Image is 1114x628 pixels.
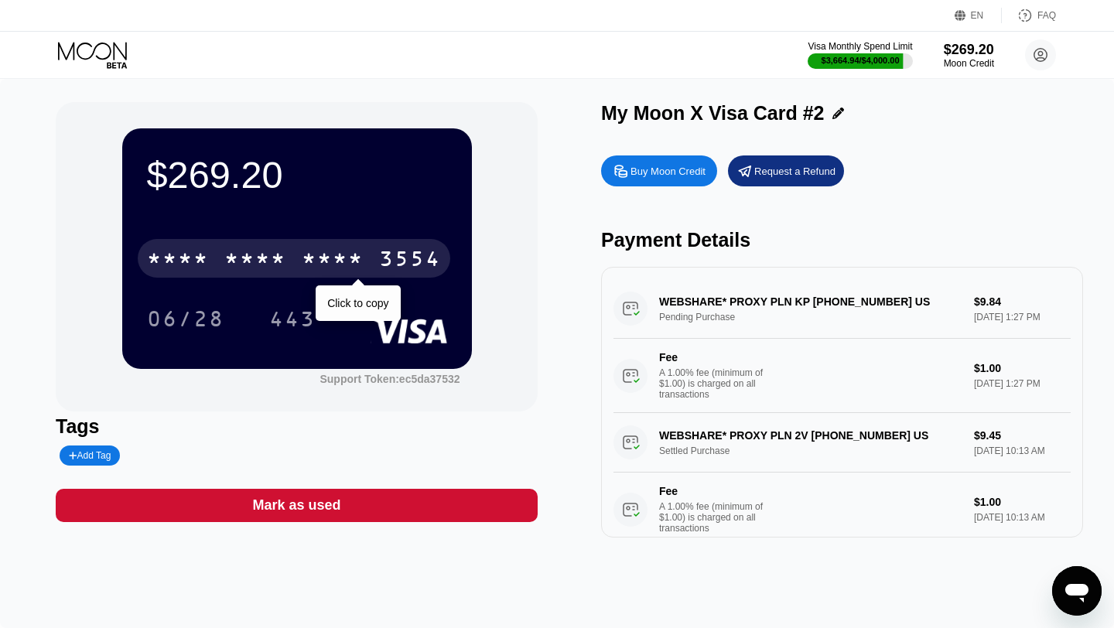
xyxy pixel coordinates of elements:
[974,378,1071,389] div: [DATE] 1:27 PM
[252,497,340,514] div: Mark as used
[754,165,835,178] div: Request a Refund
[1037,10,1056,21] div: FAQ
[601,155,717,186] div: Buy Moon Credit
[147,309,224,333] div: 06/28
[1052,566,1102,616] iframe: Кнопка запуска окна обмена сообщениями
[971,10,984,21] div: EN
[944,42,994,69] div: $269.20Moon Credit
[258,299,327,338] div: 443
[659,367,775,400] div: A 1.00% fee (minimum of $1.00) is charged on all transactions
[269,309,316,333] div: 443
[974,512,1071,523] div: [DATE] 10:13 AM
[613,473,1071,547] div: FeeA 1.00% fee (minimum of $1.00) is charged on all transactions$1.00[DATE] 10:13 AM
[135,299,236,338] div: 06/28
[659,351,767,363] div: Fee
[69,450,111,461] div: Add Tag
[808,41,912,52] div: Visa Monthly Spend Limit
[613,339,1071,413] div: FeeA 1.00% fee (minimum of $1.00) is charged on all transactions$1.00[DATE] 1:27 PM
[56,415,538,438] div: Tags
[1002,8,1056,23] div: FAQ
[601,102,825,125] div: My Moon X Visa Card #2
[659,501,775,534] div: A 1.00% fee (minimum of $1.00) is charged on all transactions
[60,445,120,466] div: Add Tag
[955,8,1002,23] div: EN
[327,297,388,309] div: Click to copy
[601,229,1083,251] div: Payment Details
[728,155,844,186] div: Request a Refund
[320,373,460,385] div: Support Token: ec5da37532
[944,42,994,58] div: $269.20
[659,485,767,497] div: Fee
[320,373,460,385] div: Support Token:ec5da37532
[944,58,994,69] div: Moon Credit
[56,489,538,522] div: Mark as used
[974,496,1071,508] div: $1.00
[630,165,706,178] div: Buy Moon Credit
[379,248,441,273] div: 3554
[822,56,900,65] div: $3,664.94 / $4,000.00
[808,41,912,69] div: Visa Monthly Spend Limit$3,664.94/$4,000.00
[147,153,447,196] div: $269.20
[974,362,1071,374] div: $1.00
